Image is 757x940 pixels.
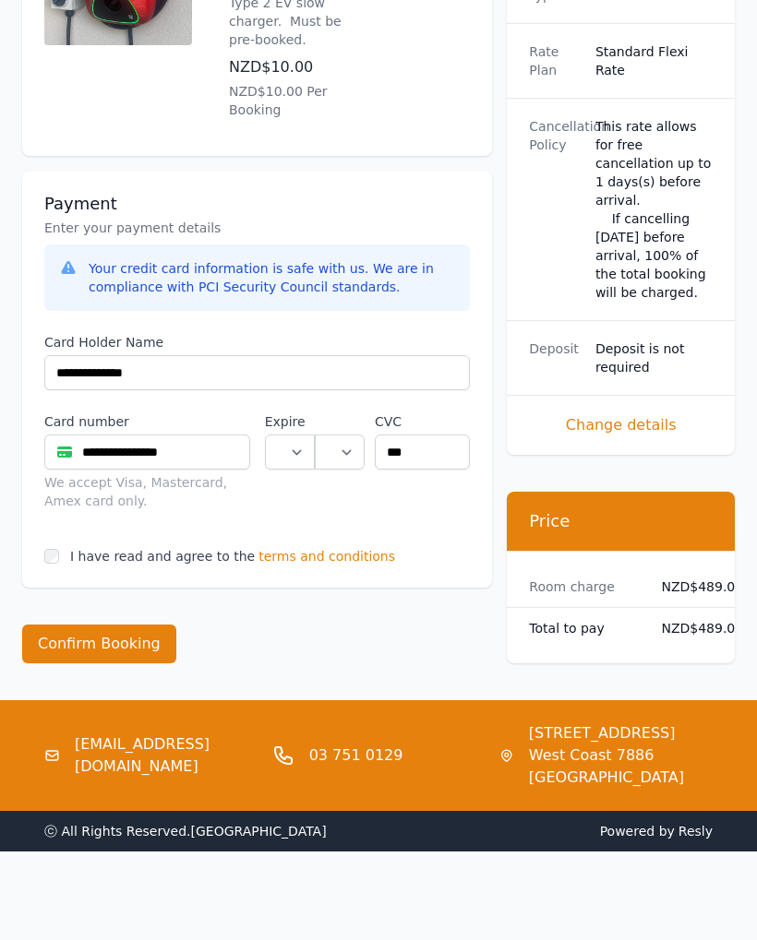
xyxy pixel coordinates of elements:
dd: Deposit is not required [595,339,713,376]
a: Resly [679,824,713,839]
label: . [315,412,365,431]
dd: Standard Flexi Rate [595,42,713,79]
div: Your credit card information is safe with us. We are in compliance with PCI Security Council stan... [89,259,455,296]
p: NZD$10.00 Per Booking [229,82,353,119]
span: Change details [529,414,713,436]
label: Expire [265,412,315,431]
button: Confirm Booking [22,625,176,663]
p: Enter your payment details [44,219,470,237]
dt: Deposit [529,339,581,376]
dt: Room charge [529,577,646,596]
dt: Cancellation Policy [529,117,581,302]
a: 03 751 0129 [309,744,403,767]
dd: NZD$489.00 [661,577,713,596]
label: CVC [375,412,470,431]
span: terms and conditions [258,547,395,565]
dt: Total to pay [529,619,646,637]
h3: Payment [44,193,470,215]
span: ⓒ All Rights Reserved. [GEOGRAPHIC_DATA] [44,824,327,839]
p: NZD$10.00 [229,56,353,78]
span: Powered by [386,822,713,840]
a: [EMAIL_ADDRESS][DOMAIN_NAME] [75,733,258,778]
div: We accept Visa, Mastercard, Amex card only. [44,473,250,510]
dt: Rate Plan [529,42,581,79]
label: I have read and agree to the [70,549,255,564]
dd: NZD$489.00 [661,619,713,637]
label: Card number [44,412,250,431]
label: Card Holder Name [44,333,470,351]
span: [STREET_ADDRESS] [529,722,713,744]
div: This rate allows for free cancellation up to 1 days(s) before arrival. If cancelling [DATE] befor... [595,117,713,302]
span: West Coast 7886 [GEOGRAPHIC_DATA] [529,744,713,789]
h3: Price [529,510,713,532]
